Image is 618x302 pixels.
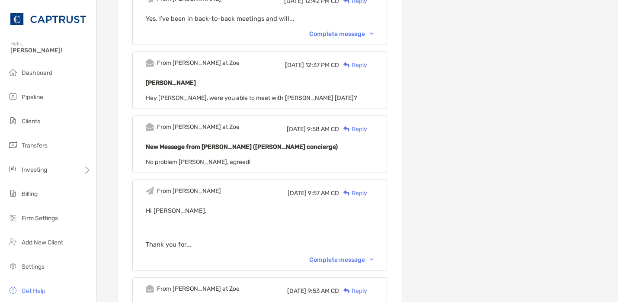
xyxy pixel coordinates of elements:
[343,288,350,294] img: Reply icon
[309,30,374,38] div: Complete message
[305,61,339,69] span: 12:37 PM CD
[343,62,350,68] img: Reply icon
[8,237,18,247] img: add_new_client icon
[343,126,350,132] img: Reply icon
[287,287,306,295] span: [DATE]
[146,79,196,87] b: [PERSON_NAME]
[309,256,374,263] div: Complete message
[8,212,18,223] img: firm-settings icon
[22,118,40,125] span: Clients
[370,32,374,35] img: Chevron icon
[307,125,339,133] span: 9:58 AM CD
[339,189,367,198] div: Reply
[22,215,58,222] span: Firm Settings
[22,166,47,173] span: Investing
[157,187,221,195] div: From [PERSON_NAME]
[287,125,306,133] span: [DATE]
[157,123,240,131] div: From [PERSON_NAME] at Zoe
[343,190,350,196] img: Reply icon
[285,61,304,69] span: [DATE]
[22,239,63,246] span: Add New Client
[146,15,295,22] span: Yes, I’ve been in back-to-back meetings and will...
[146,241,192,248] span: Thank you for...
[22,142,48,149] span: Transfers
[8,261,18,271] img: settings icon
[8,164,18,174] img: investing icon
[339,125,367,134] div: Reply
[308,190,339,197] span: 9:57 AM CD
[146,59,154,67] img: Event icon
[157,285,240,292] div: From [PERSON_NAME] at Zoe
[146,207,207,215] span: Hi [PERSON_NAME],
[146,158,250,166] span: No problem [PERSON_NAME], agreed!
[22,93,43,101] span: Pipeline
[288,190,307,197] span: [DATE]
[339,286,367,296] div: Reply
[8,188,18,199] img: billing icon
[22,69,52,77] span: Dashboard
[8,140,18,150] img: transfers icon
[8,67,18,77] img: dashboard icon
[22,287,45,295] span: Get Help
[307,287,339,295] span: 9:53 AM CD
[370,258,374,261] img: Chevron icon
[146,187,154,195] img: Event icon
[146,123,154,131] img: Event icon
[146,94,357,102] span: Hey [PERSON_NAME], were you able to meet with [PERSON_NAME] [DATE]?
[157,59,240,67] div: From [PERSON_NAME] at Zoe
[339,61,367,70] div: Reply
[8,285,18,296] img: get-help icon
[8,91,18,102] img: pipeline icon
[146,285,154,293] img: Event icon
[10,47,91,54] span: [PERSON_NAME]!
[22,190,38,198] span: Billing
[146,143,338,151] b: New Message from [PERSON_NAME] ([PERSON_NAME] concierge)
[22,263,45,270] span: Settings
[8,116,18,126] img: clients icon
[10,3,86,35] img: CAPTRUST Logo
